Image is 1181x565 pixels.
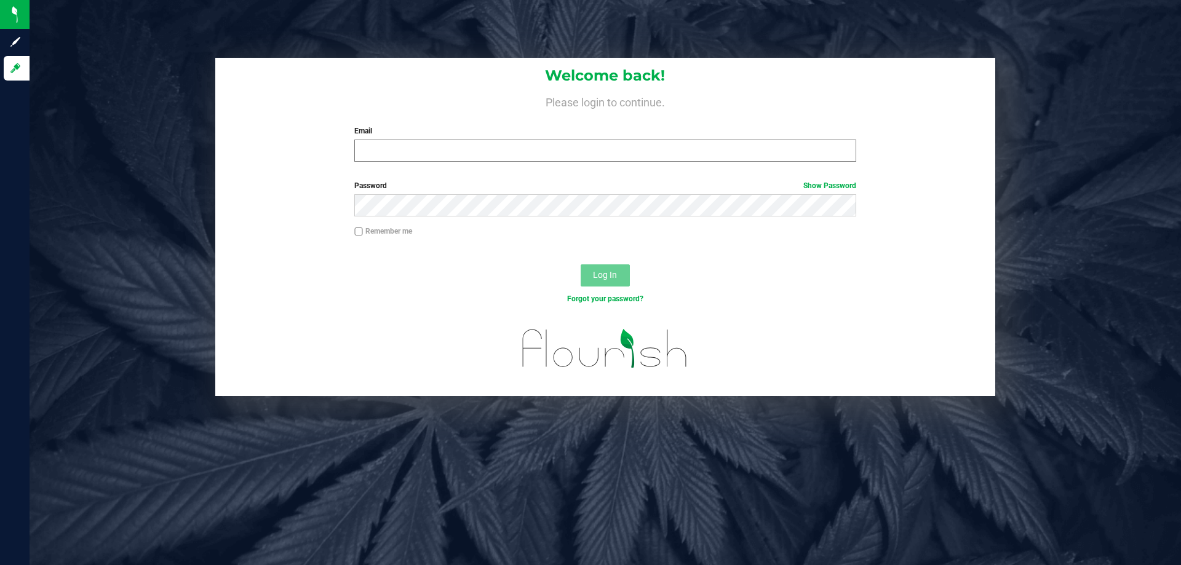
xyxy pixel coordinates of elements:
[215,68,995,84] h1: Welcome back!
[9,36,22,48] inline-svg: Sign up
[354,125,856,136] label: Email
[507,317,702,380] img: flourish_logo.svg
[354,226,412,237] label: Remember me
[803,181,856,190] a: Show Password
[593,270,617,280] span: Log In
[354,181,387,190] span: Password
[9,62,22,74] inline-svg: Log in
[567,294,643,303] a: Forgot your password?
[354,227,363,236] input: Remember me
[215,93,995,108] h4: Please login to continue.
[581,264,630,286] button: Log In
